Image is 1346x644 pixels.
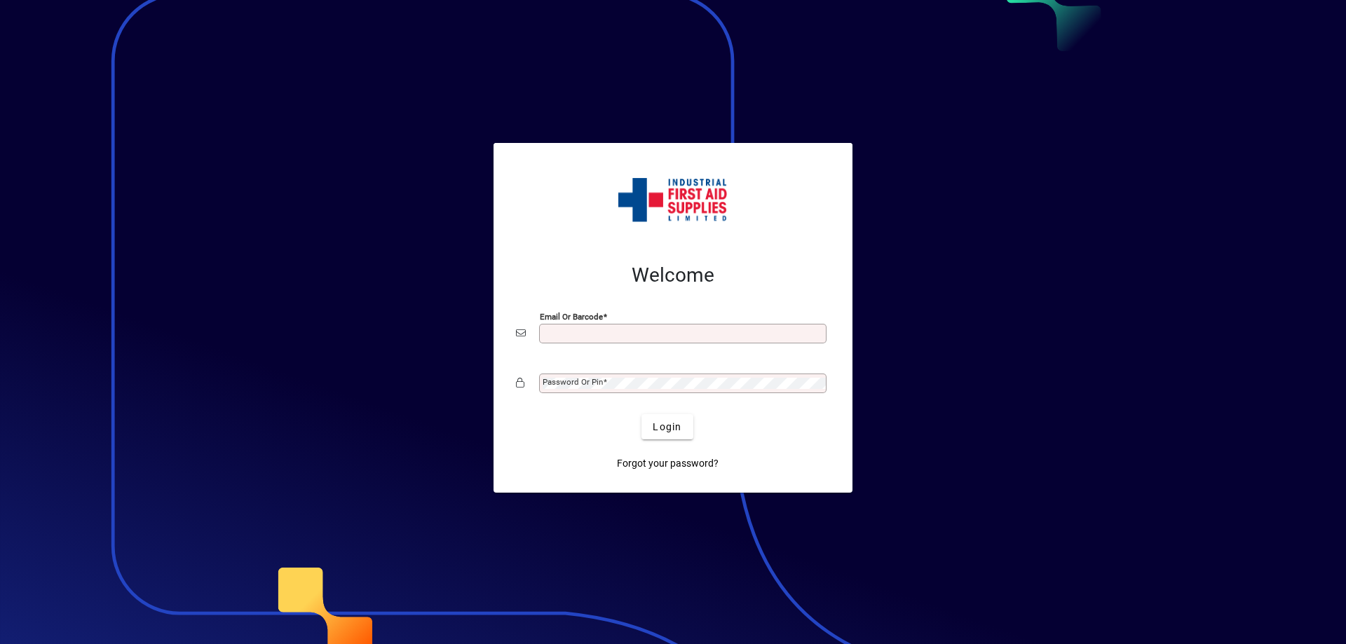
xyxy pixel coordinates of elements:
h2: Welcome [516,263,830,287]
mat-label: Password or Pin [543,377,603,387]
mat-label: Email or Barcode [540,312,603,322]
span: Login [653,420,681,434]
a: Forgot your password? [611,451,724,476]
span: Forgot your password? [617,456,719,471]
button: Login [641,414,693,439]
